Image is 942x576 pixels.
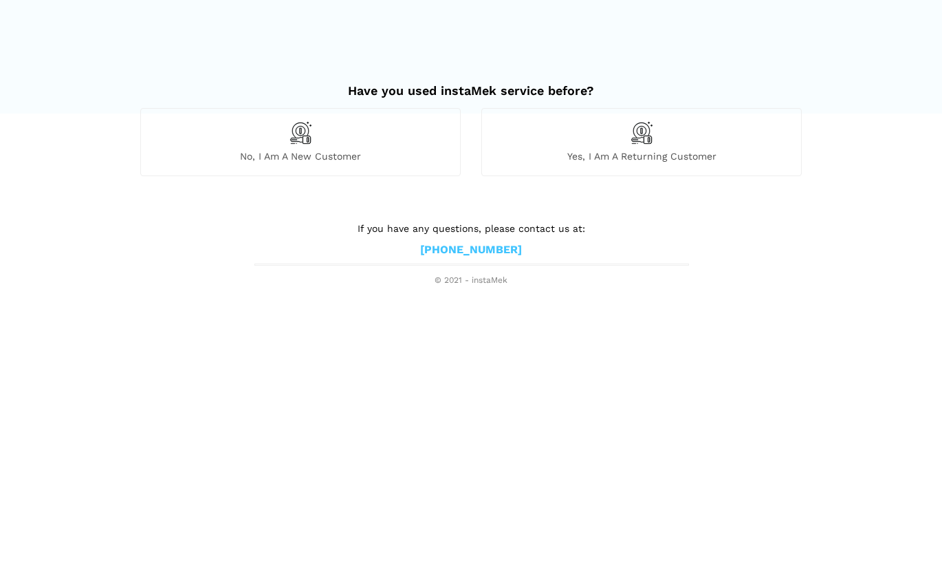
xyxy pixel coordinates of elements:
span: No, I am a new customer [141,150,460,162]
span: Yes, I am a returning customer [482,150,801,162]
a: [PHONE_NUMBER] [420,243,522,257]
span: © 2021 - instaMek [254,275,688,286]
p: If you have any questions, please contact us at: [254,221,688,236]
h2: Have you used instaMek service before? [140,70,802,98]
